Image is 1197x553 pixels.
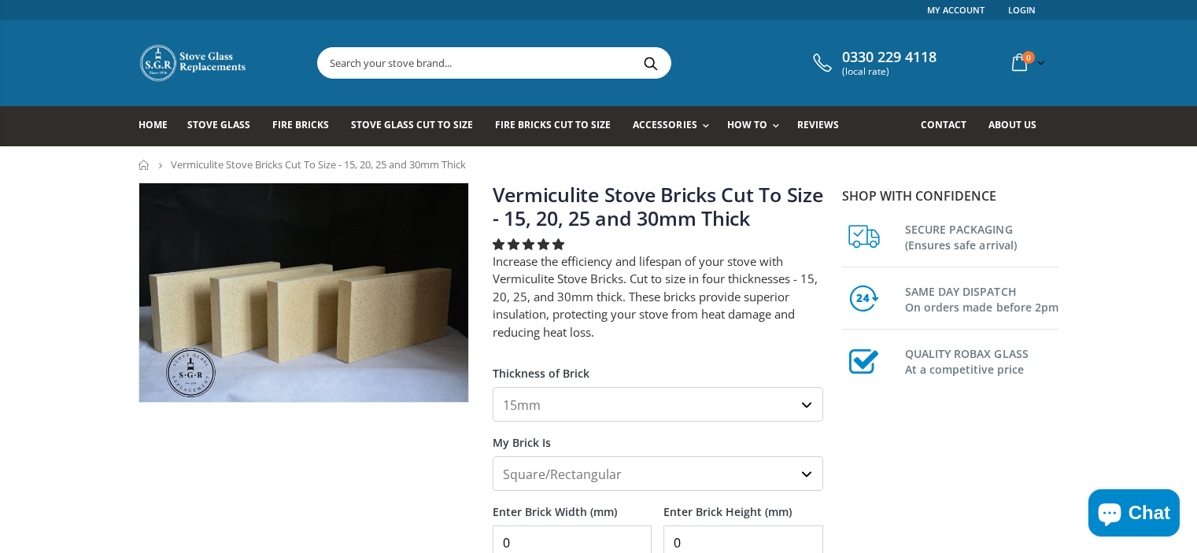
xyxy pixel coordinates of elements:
[495,106,623,146] a: Fire Bricks Cut To Size
[663,491,823,519] label: Enter Brick Height (mm)
[493,253,823,341] p: Increase the efficiency and lifespan of your stove with Vermiculite Stove Bricks. Cut to size in ...
[493,181,823,231] a: Vermiculite Stove Bricks Cut To Size - 15, 20, 25 and 30mm Thick
[905,219,1059,253] h3: SECURE PACKAGING (Ensures safe arrival)
[139,183,468,402] img: 4_fire_bricks_70eb2ac5-0efe-43c4-b3f7-1322dae441b2_800x_crop_center.jpeg
[905,281,1059,315] h3: SAME DAY DISPATCH On orders made before 2pm
[809,49,937,77] a: 0330 229 4118 (local rate)
[139,160,150,170] a: Home
[493,422,823,450] label: My Brick Is
[139,118,168,131] span: Home
[727,106,787,146] a: How To
[842,49,937,66] span: 0330 229 4118
[1084,489,1184,540] inbox-online-store-chat: Shopify online store chat
[272,118,329,131] span: Fire Bricks
[921,118,966,131] span: Contact
[493,491,652,519] label: Enter Brick Width (mm)
[171,157,466,171] span: Vermiculite Stove Bricks Cut To Size - 15, 20, 25 and 30mm Thick
[905,343,1059,378] h3: QUALITY ROBAX GLASS At a competitive price
[633,106,716,146] a: Accessories
[495,118,611,131] span: Fire Bricks Cut To Size
[351,118,473,131] span: Stove Glass Cut To Size
[493,352,823,381] label: Thickness of Brick
[988,106,1048,146] a: About us
[351,106,485,146] a: Stove Glass Cut To Size
[797,118,839,131] span: Reviews
[633,118,696,131] span: Accessories
[187,106,262,146] a: Stove Glass
[493,236,567,252] span: 4.75 stars
[727,118,767,131] span: How To
[139,106,179,146] a: Home
[842,66,937,77] span: (local rate)
[988,118,1036,131] span: About us
[187,118,250,131] span: Stove Glass
[797,106,851,146] a: Reviews
[272,106,341,146] a: Fire Bricks
[634,48,669,78] button: Search
[139,43,249,83] img: Stove Glass Replacement
[1022,51,1035,64] span: 0
[921,106,978,146] a: Contact
[1006,47,1048,78] a: 0
[842,186,1059,205] p: Shop with confidence
[318,48,847,78] input: Search your stove brand...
